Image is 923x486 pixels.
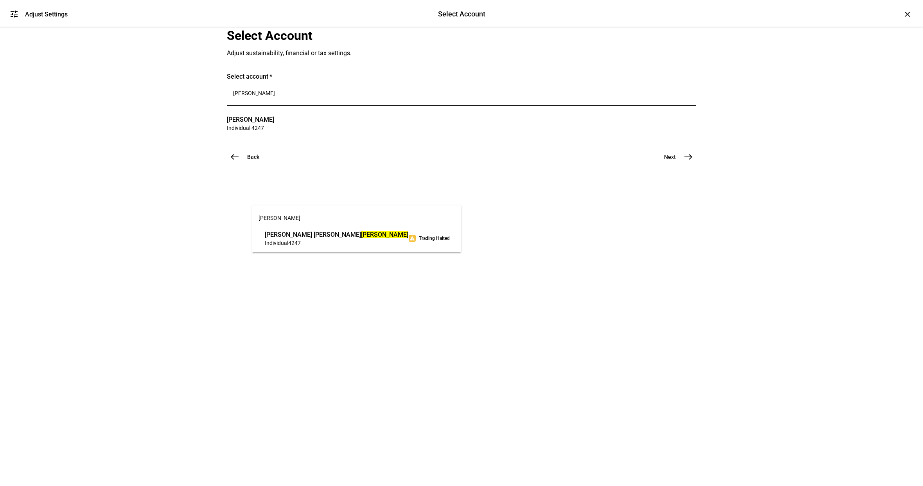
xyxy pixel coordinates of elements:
button: Back [227,149,269,165]
span: [PERSON_NAME] [227,115,274,124]
span: Next [664,153,676,161]
mat-icon: west [230,152,239,162]
div: Select account [227,73,696,81]
mat-icon: tune [9,9,19,19]
button: Next [655,149,696,165]
div: Select Account [438,9,485,19]
div: Adjust Settings [25,11,68,18]
div: Emily Mary Merson [263,228,410,248]
div: Select Account [227,28,579,43]
span: [PERSON_NAME] [PERSON_NAME] [265,230,408,239]
span: [PERSON_NAME] [259,215,300,221]
div: × [901,8,914,20]
mark: [PERSON_NAME] [361,231,408,238]
mat-icon: east [684,152,693,162]
input: Number [233,90,690,96]
span: 4247 [288,240,301,246]
span: Individual [265,240,288,246]
div: Trading Halted [406,233,455,243]
mat-icon: warning [409,235,416,242]
div: Adjust sustainability, financial or tax settings. [227,49,579,57]
span: Back [247,153,259,161]
span: Individual 4247 [227,124,274,131]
